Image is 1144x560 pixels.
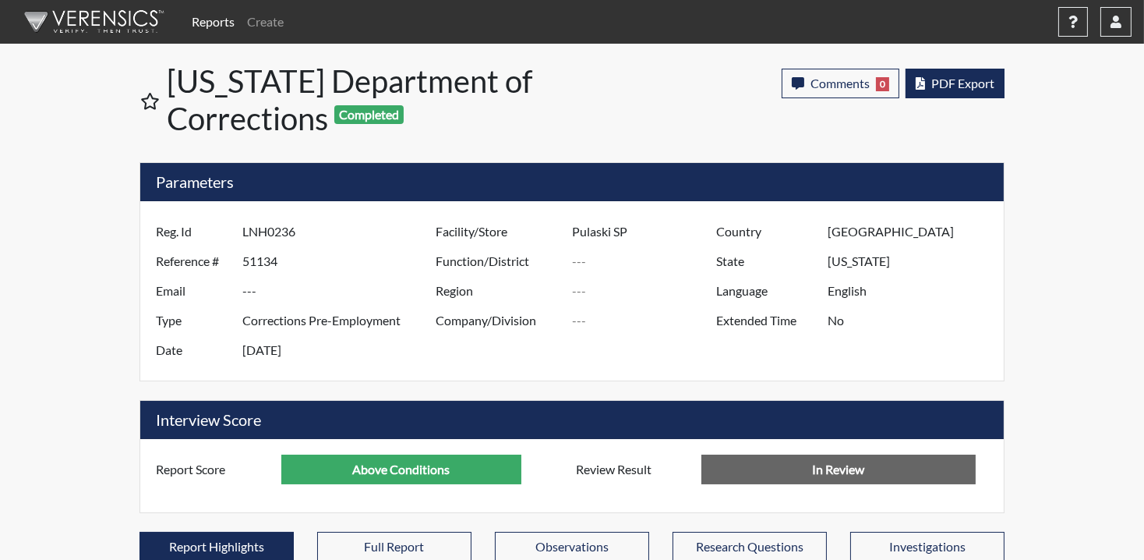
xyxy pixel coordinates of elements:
[144,455,281,484] label: Report Score
[242,306,440,335] input: ---
[906,69,1005,98] button: PDF Export
[140,401,1004,439] h5: Interview Score
[424,217,572,246] label: Facility/Store
[167,62,574,137] h1: [US_STATE] Department of Corrections
[704,246,828,276] label: State
[144,276,242,306] label: Email
[144,217,242,246] label: Reg. Id
[241,6,290,37] a: Create
[242,246,440,276] input: ---
[828,246,1000,276] input: ---
[144,246,242,276] label: Reference #
[564,455,701,484] label: Review Result
[876,77,889,91] span: 0
[424,306,572,335] label: Company/Division
[281,455,521,484] input: ---
[572,306,720,335] input: ---
[810,76,870,90] span: Comments
[782,69,899,98] button: Comments0
[334,105,404,124] span: Completed
[242,217,440,246] input: ---
[828,217,1000,246] input: ---
[424,276,572,306] label: Region
[828,276,1000,306] input: ---
[572,276,720,306] input: ---
[242,335,440,365] input: ---
[572,246,720,276] input: ---
[704,217,828,246] label: Country
[704,306,828,335] label: Extended Time
[931,76,994,90] span: PDF Export
[140,163,1004,201] h5: Parameters
[144,306,242,335] label: Type
[242,276,440,306] input: ---
[572,217,720,246] input: ---
[701,455,976,484] input: No Decision
[185,6,241,37] a: Reports
[828,306,1000,335] input: ---
[704,276,828,306] label: Language
[144,335,242,365] label: Date
[424,246,572,276] label: Function/District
